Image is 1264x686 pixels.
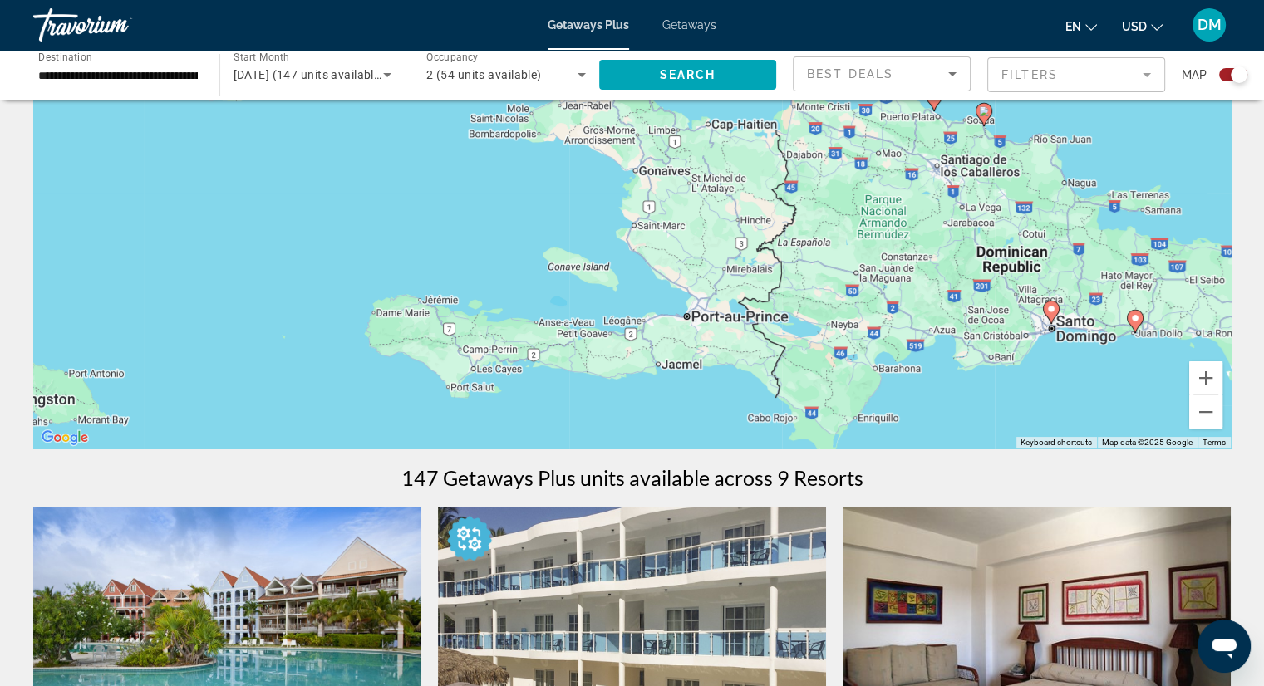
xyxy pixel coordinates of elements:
span: en [1065,20,1081,33]
button: Filter [987,56,1165,93]
a: Travorium [33,3,199,47]
span: DM [1198,17,1222,33]
span: Destination [38,51,92,62]
button: Change currency [1122,14,1163,38]
iframe: Button to launch messaging window [1198,620,1251,673]
span: Search [659,68,716,81]
button: Change language [1065,14,1097,38]
span: Map [1182,63,1207,86]
button: Zoom in [1189,361,1222,394]
span: [DATE] (147 units available) [234,68,385,81]
span: USD [1122,20,1147,33]
a: Terms (opens in new tab) [1203,438,1226,447]
span: Map data ©2025 Google [1102,438,1193,447]
a: Getaways [662,18,716,32]
button: Keyboard shortcuts [1021,437,1092,448]
h1: 147 Getaways Plus units available across 9 Resorts [401,465,863,490]
span: Occupancy [426,51,479,63]
img: Google [37,427,92,448]
span: 2 (54 units available) [426,68,542,81]
mat-select: Sort by [807,64,957,84]
button: Zoom out [1189,395,1222,429]
a: Getaways Plus [548,18,629,32]
button: User Menu [1188,7,1231,42]
a: Open this area in Google Maps (opens a new window) [37,427,92,448]
span: Best Deals [807,67,893,81]
span: Start Month [234,51,289,63]
button: Search [599,60,777,90]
